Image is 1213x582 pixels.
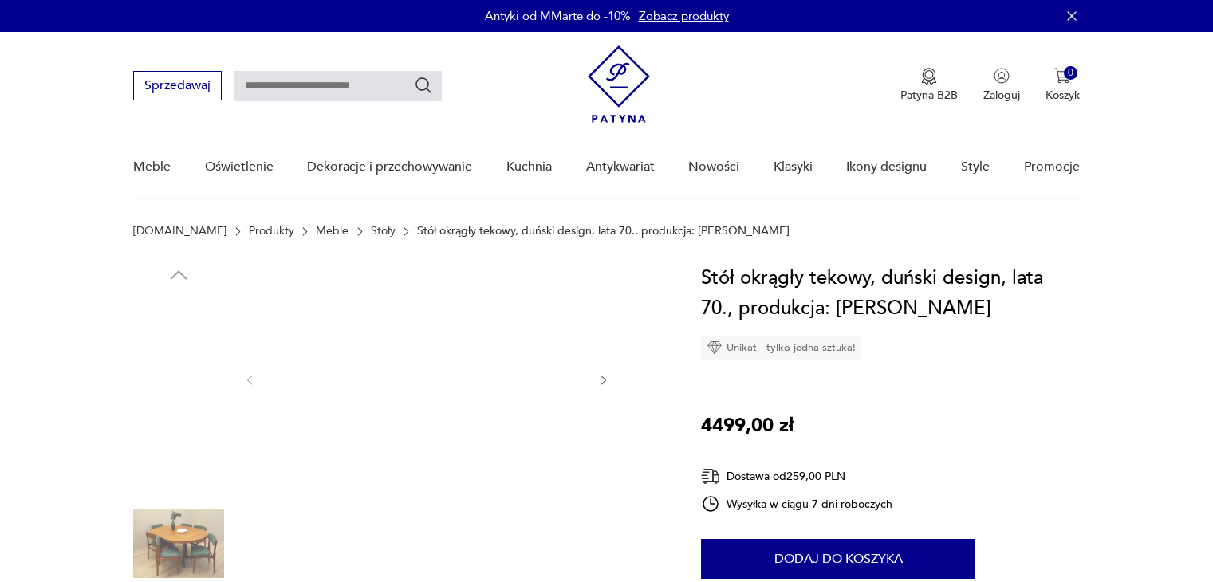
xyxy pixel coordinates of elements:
button: 0Koszyk [1046,68,1080,103]
p: Koszyk [1046,88,1080,103]
button: Zaloguj [983,68,1020,103]
a: Promocje [1024,136,1080,198]
a: Nowości [688,136,739,198]
img: Zdjęcie produktu Stół okrągły tekowy, duński design, lata 70., produkcja: Dania [133,397,224,488]
a: [DOMAIN_NAME] [133,225,226,238]
div: Wysyłka w ciągu 7 dni roboczych [701,494,892,513]
a: Antykwariat [586,136,655,198]
img: Ikona diamentu [707,340,722,355]
a: Zobacz produkty [639,8,729,24]
p: Antyki od MMarte do -10% [485,8,631,24]
img: Ikona koszyka [1054,68,1070,84]
button: Szukaj [414,76,433,95]
p: 4499,00 zł [701,411,794,441]
button: Sprzedawaj [133,71,222,100]
a: Ikona medaluPatyna B2B [900,68,958,103]
img: Ikona medalu [921,68,937,85]
img: Zdjęcie produktu Stół okrągły tekowy, duński design, lata 70., produkcja: Dania [273,263,581,494]
img: Zdjęcie produktu Stół okrągły tekowy, duński design, lata 70., produkcja: Dania [133,295,224,386]
a: Sprzedawaj [133,81,222,92]
div: 0 [1064,66,1077,80]
img: Ikonka użytkownika [994,68,1010,84]
a: Klasyki [774,136,813,198]
div: Unikat - tylko jedna sztuka! [701,336,862,360]
a: Ikony designu [846,136,927,198]
a: Meble [316,225,349,238]
button: Dodaj do koszyka [701,539,975,579]
p: Zaloguj [983,88,1020,103]
img: Ikona dostawy [701,466,720,486]
a: Oświetlenie [205,136,274,198]
a: Stoły [371,225,396,238]
a: Produkty [249,225,294,238]
h1: Stół okrągły tekowy, duński design, lata 70., produkcja: [PERSON_NAME] [701,263,1080,324]
a: Style [961,136,990,198]
p: Stół okrągły tekowy, duński design, lata 70., produkcja: [PERSON_NAME] [417,225,790,238]
a: Dekoracje i przechowywanie [307,136,472,198]
p: Patyna B2B [900,88,958,103]
a: Meble [133,136,171,198]
div: Dostawa od 259,00 PLN [701,466,892,486]
a: Kuchnia [506,136,552,198]
button: Patyna B2B [900,68,958,103]
img: Patyna - sklep z meblami i dekoracjami vintage [588,45,650,123]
